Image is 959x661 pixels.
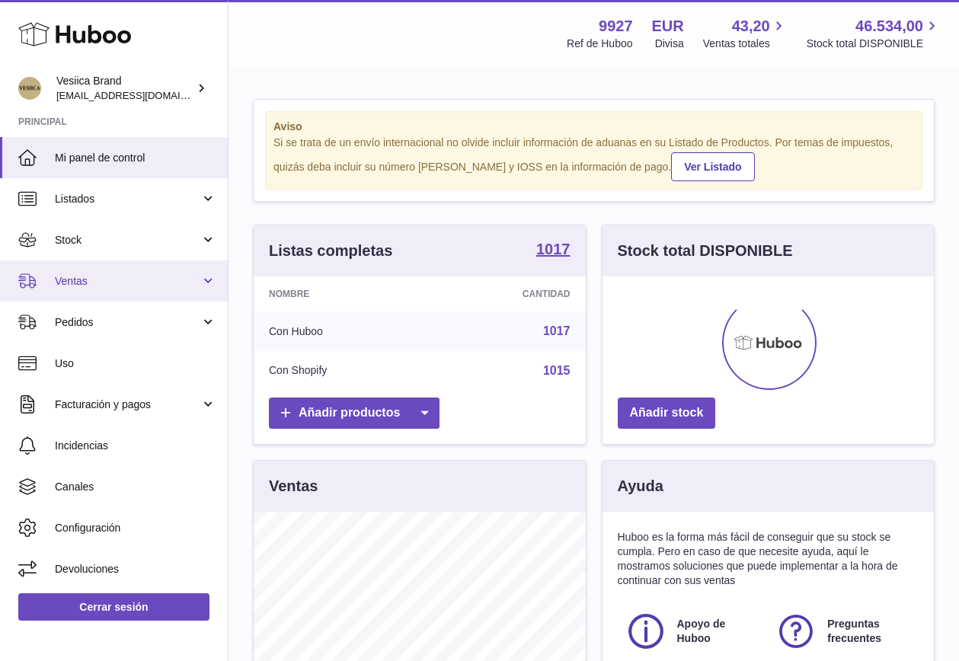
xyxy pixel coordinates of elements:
a: Preguntas frecuentes [775,611,911,652]
span: Pedidos [55,315,200,330]
th: Nombre [254,276,430,311]
span: Listados [55,192,200,206]
span: Preguntas frecuentes [827,617,909,646]
td: Con Huboo [254,311,430,351]
strong: Aviso [273,120,914,134]
strong: EUR [652,16,684,37]
a: Ver Listado [671,152,754,181]
p: Huboo es la forma más fácil de conseguir que su stock se cumpla. Pero en caso de que necesite ayu... [618,530,919,588]
span: Stock [55,233,200,247]
span: Stock total DISPONIBLE [807,37,941,51]
span: Apoyo de Huboo [677,617,759,646]
div: Divisa [655,37,684,51]
a: 43,20 Ventas totales [703,16,788,51]
span: [EMAIL_ADDRESS][DOMAIN_NAME] [56,89,224,101]
img: logistic@vesiica.com [18,77,41,100]
h3: Ventas [269,476,318,497]
th: Cantidad [430,276,585,311]
a: 1015 [543,364,571,377]
span: Ventas [55,274,200,289]
strong: 9927 [599,16,633,37]
div: Ref de Huboo [567,37,632,51]
span: Canales [55,480,216,494]
a: Añadir productos [269,398,440,429]
span: 46.534,00 [855,16,923,37]
h3: Stock total DISPONIBLE [618,241,793,261]
strong: 1017 [536,241,571,257]
div: Vesiica Brand [56,74,193,103]
a: Apoyo de Huboo [625,611,761,652]
a: 1017 [536,241,571,260]
a: 46.534,00 Stock total DISPONIBLE [807,16,941,51]
span: Uso [55,356,216,371]
span: Configuración [55,521,216,535]
a: Añadir stock [618,398,716,429]
h3: Ayuda [618,476,663,497]
span: Incidencias [55,439,216,453]
span: 43,20 [732,16,770,37]
a: 1017 [543,324,571,337]
span: Devoluciones [55,562,216,576]
span: Mi panel de control [55,151,216,165]
td: Con Shopify [254,351,430,391]
div: Si se trata de un envío internacional no olvide incluir información de aduanas en su Listado de P... [273,136,914,181]
a: Cerrar sesión [18,593,209,621]
span: Ventas totales [703,37,788,51]
span: Facturación y pagos [55,398,200,412]
h3: Listas completas [269,241,392,261]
